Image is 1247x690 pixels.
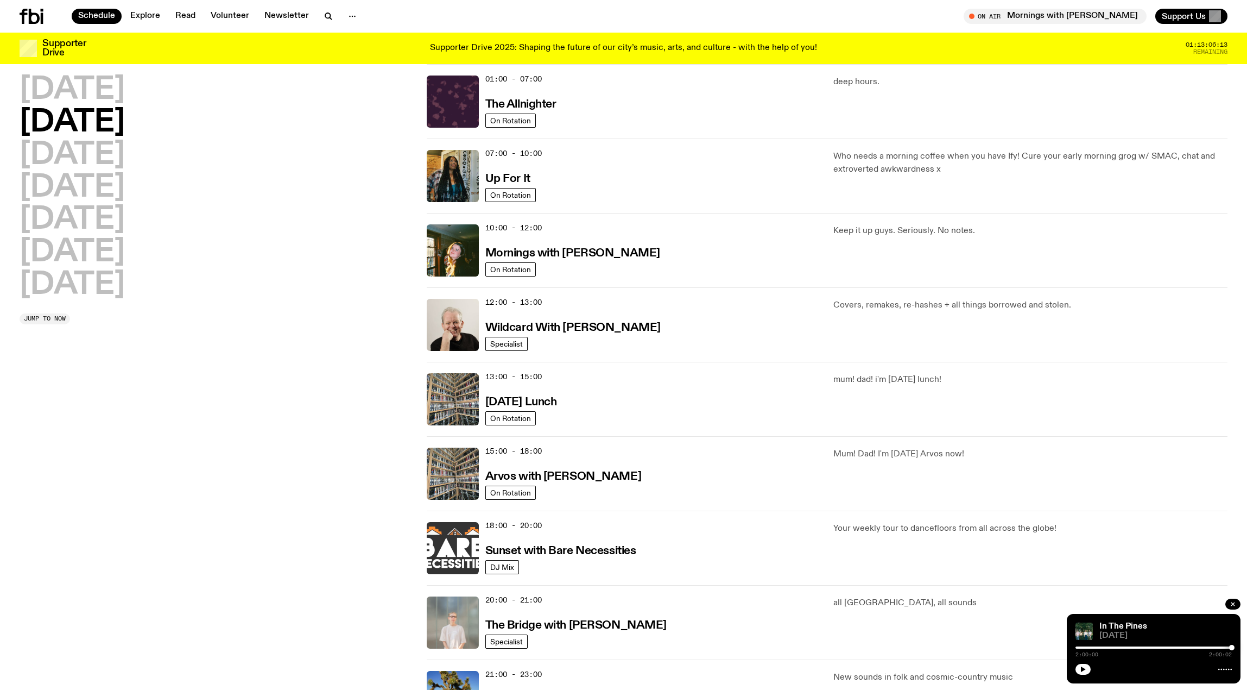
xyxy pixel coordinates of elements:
[490,340,523,348] span: Specialist
[490,488,531,497] span: On Rotation
[24,316,66,322] span: Jump to now
[485,469,641,482] a: Arvos with [PERSON_NAME]
[72,9,122,24] a: Schedule
[427,597,479,649] img: Mara stands in front of a frosted glass wall wearing a cream coloured t-shirt and black glasses. ...
[485,397,557,408] h3: [DATE] Lunch
[1162,11,1206,21] span: Support Us
[485,97,556,110] a: The Allnighter
[485,297,542,308] span: 12:00 - 13:00
[485,618,667,631] a: The Bridge with [PERSON_NAME]
[485,248,660,259] h3: Mornings with [PERSON_NAME]
[1209,652,1232,657] span: 2:00:02
[20,108,125,138] button: [DATE]
[427,150,479,202] img: Ify - a Brown Skin girl with black braided twists, looking up to the side with her tongue stickin...
[485,543,636,557] a: Sunset with Bare Necessities
[833,448,1227,461] p: Mum! Dad! I'm [DATE] Arvos now!
[1099,632,1232,640] span: [DATE]
[485,74,542,84] span: 01:00 - 07:00
[485,486,536,500] a: On Rotation
[833,597,1227,610] p: all [GEOGRAPHIC_DATA], all sounds
[485,246,660,259] a: Mornings with [PERSON_NAME]
[485,173,530,185] h3: Up For It
[427,224,479,277] img: Freya smiles coyly as she poses for the image.
[485,545,636,557] h3: Sunset with Bare Necessities
[427,299,479,351] img: Stuart is smiling charmingly, wearing a black t-shirt against a stark white background.
[833,671,1227,684] p: New sounds in folk and cosmic-country music
[1155,9,1227,24] button: Support Us
[430,43,817,53] p: Supporter Drive 2025: Shaping the future of our city’s music, arts, and culture - with the help o...
[20,205,125,235] button: [DATE]
[485,188,536,202] a: On Rotation
[1099,622,1147,631] a: In The Pines
[490,191,531,199] span: On Rotation
[485,171,530,185] a: Up For It
[1075,652,1098,657] span: 2:00:00
[42,39,86,58] h3: Supporter Drive
[833,76,1227,89] p: deep hours.
[833,150,1227,176] p: Who needs a morning coffee when you have Ify! Cure your early morning grog w/ SMAC, chat and extr...
[490,265,531,273] span: On Rotation
[485,635,528,649] a: Specialist
[485,223,542,233] span: 10:00 - 12:00
[490,563,514,571] span: DJ Mix
[485,322,661,334] h3: Wildcard With [PERSON_NAME]
[20,313,70,324] button: Jump to now
[20,270,125,300] button: [DATE]
[485,394,557,408] a: [DATE] Lunch
[427,448,479,500] img: A corner shot of the fbi music library
[485,262,536,277] a: On Rotation
[833,373,1227,386] p: mum! dad! i'm [DATE] lunch!
[490,637,523,645] span: Specialist
[124,9,167,24] a: Explore
[427,522,479,574] img: Bare Necessities
[20,173,125,203] button: [DATE]
[1186,42,1227,48] span: 01:13:06:13
[1193,49,1227,55] span: Remaining
[20,75,125,105] button: [DATE]
[485,372,542,382] span: 13:00 - 15:00
[169,9,202,24] a: Read
[485,595,542,605] span: 20:00 - 21:00
[485,520,542,531] span: 18:00 - 20:00
[485,471,641,482] h3: Arvos with [PERSON_NAME]
[485,411,536,425] a: On Rotation
[427,373,479,425] img: A corner shot of the fbi music library
[20,237,125,268] button: [DATE]
[204,9,256,24] a: Volunteer
[485,320,661,334] a: Wildcard With [PERSON_NAME]
[20,140,125,171] button: [DATE]
[485,560,519,574] a: DJ Mix
[485,99,556,110] h3: The Allnighter
[485,669,542,680] span: 21:00 - 23:00
[485,337,528,351] a: Specialist
[490,414,531,422] span: On Rotation
[485,620,667,631] h3: The Bridge with [PERSON_NAME]
[485,114,536,128] a: On Rotation
[485,148,542,159] span: 07:00 - 10:00
[490,116,531,124] span: On Rotation
[485,446,542,456] span: 15:00 - 18:00
[964,9,1147,24] button: On AirMornings with [PERSON_NAME]
[833,224,1227,237] p: Keep it up guys. Seriously. No notes.
[833,299,1227,312] p: Covers, remakes, re-hashes + all things borrowed and stolen.
[258,9,315,24] a: Newsletter
[833,522,1227,535] p: Your weekly tour to dancefloors from all across the globe!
